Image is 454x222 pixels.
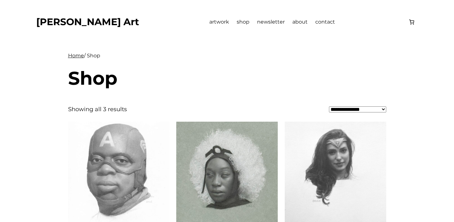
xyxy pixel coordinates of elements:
h1: Shop [68,67,386,90]
a: shop [237,18,249,26]
span: newsletter [257,19,285,25]
a: Home [68,53,84,59]
p: Showing all 3 results [68,105,127,114]
a: about [292,18,308,26]
nav: Navigation [209,18,335,26]
nav: Breadcrumb [68,52,386,60]
span: about [292,19,308,25]
span: contact [315,19,335,25]
a: [PERSON_NAME] Art [36,16,139,28]
span: shop [237,19,249,25]
a: newsletter [257,18,285,26]
a: contact [315,18,335,26]
select: Shop order [329,106,386,112]
span: artwork [209,19,229,25]
button: 0 items in cart, total price of $0.00 [405,16,418,28]
a: artwork [209,18,229,26]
